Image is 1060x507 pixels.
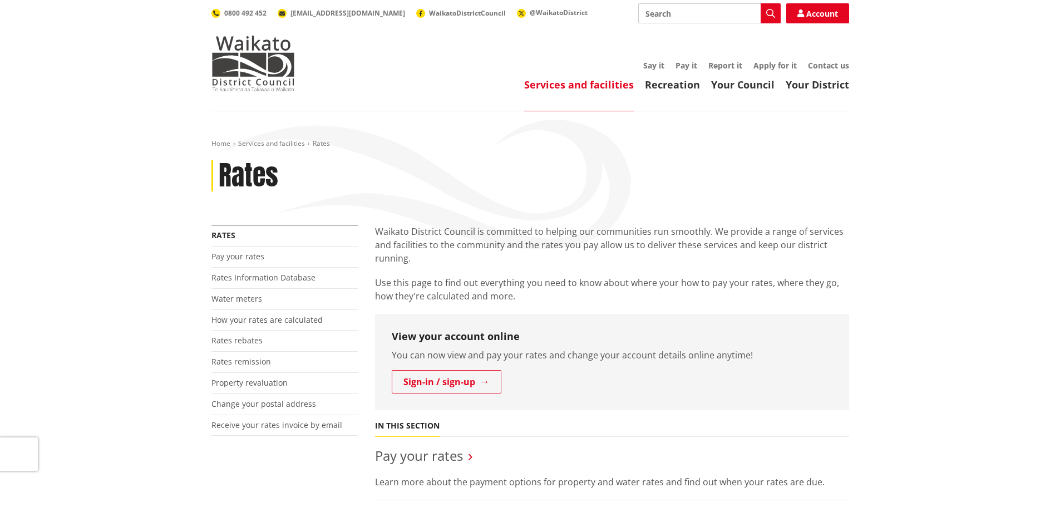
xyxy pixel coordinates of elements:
[711,78,775,91] a: Your Council
[211,230,235,240] a: Rates
[211,377,288,388] a: Property revaluation
[524,78,634,91] a: Services and facilities
[211,251,264,262] a: Pay your rates
[676,60,697,71] a: Pay it
[517,8,588,17] a: @WaikatoDistrict
[313,139,330,148] span: Rates
[211,139,230,148] a: Home
[219,160,278,192] h1: Rates
[211,272,315,283] a: Rates Information Database
[211,139,849,149] nav: breadcrumb
[645,78,700,91] a: Recreation
[429,8,506,18] span: WaikatoDistrictCouncil
[392,331,832,343] h3: View your account online
[211,8,267,18] a: 0800 492 452
[643,60,664,71] a: Say it
[375,421,440,431] h5: In this section
[530,8,588,17] span: @WaikatoDistrict
[753,60,797,71] a: Apply for it
[638,3,781,23] input: Search input
[211,420,342,430] a: Receive your rates invoice by email
[392,370,501,393] a: Sign-in / sign-up
[211,314,323,325] a: How your rates are calculated
[786,3,849,23] a: Account
[416,8,506,18] a: WaikatoDistrictCouncil
[375,276,849,303] p: Use this page to find out everything you need to know about where your how to pay your rates, whe...
[708,60,742,71] a: Report it
[375,446,463,465] a: Pay your rates
[392,348,832,362] p: You can now view and pay your rates and change your account details online anytime!
[211,356,271,367] a: Rates remission
[290,8,405,18] span: [EMAIL_ADDRESS][DOMAIN_NAME]
[808,60,849,71] a: Contact us
[224,8,267,18] span: 0800 492 452
[211,398,316,409] a: Change your postal address
[375,475,849,489] p: Learn more about the payment options for property and water rates and find out when your rates ar...
[211,335,263,346] a: Rates rebates
[238,139,305,148] a: Services and facilities
[786,78,849,91] a: Your District
[375,225,849,265] p: Waikato District Council is committed to helping our communities run smoothly. We provide a range...
[278,8,405,18] a: [EMAIL_ADDRESS][DOMAIN_NAME]
[211,36,295,91] img: Waikato District Council - Te Kaunihera aa Takiwaa o Waikato
[211,293,262,304] a: Water meters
